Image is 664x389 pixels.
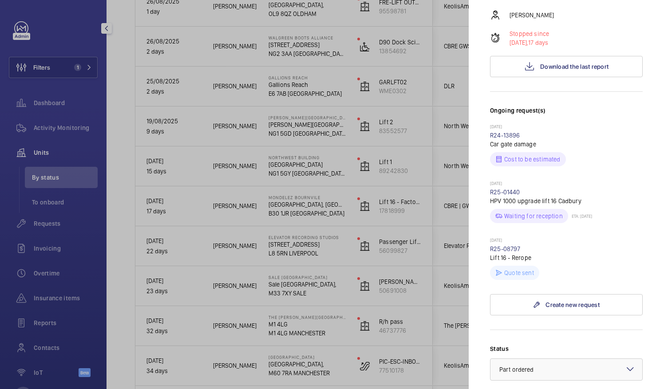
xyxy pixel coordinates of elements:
[490,132,520,139] a: R24-13896
[490,124,643,131] p: [DATE]
[568,213,592,219] p: ETA: [DATE]
[510,11,554,20] p: [PERSON_NAME]
[490,181,643,188] p: [DATE]
[490,189,520,196] a: R25-01440
[490,245,521,252] a: R25-08797
[490,56,643,77] button: Download the last report
[510,39,528,46] span: [DATE],
[490,140,643,149] p: Car gate damage
[540,63,609,70] span: Download the last report
[490,196,643,205] p: HPV 1000 upgrade lift 16 Cadbury
[490,253,643,262] p: Lift 16 - Rerope
[490,344,643,353] label: Status
[504,212,563,220] p: Waiting for reception
[490,294,643,315] a: Create new request
[490,237,643,244] p: [DATE]
[490,106,643,124] h3: Ongoing request(s)
[510,29,549,38] p: Stopped since
[510,38,549,47] p: 17 days
[504,155,561,164] p: Cost to be estimated
[504,268,534,277] p: Quote sent
[499,366,534,373] span: Part ordered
